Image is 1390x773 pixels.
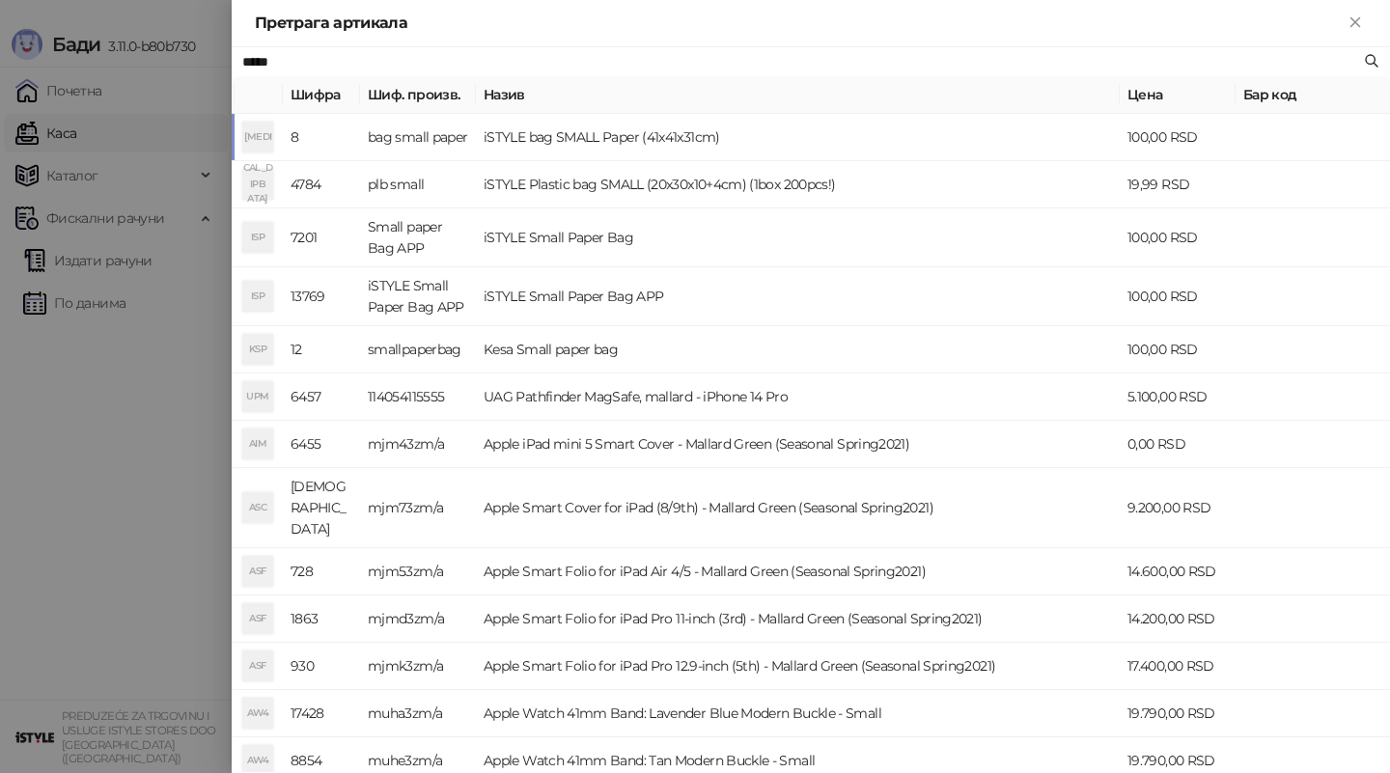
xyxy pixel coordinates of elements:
td: plb small [360,161,476,208]
td: 100,00 RSD [1120,267,1236,326]
td: Apple Smart Folio for iPad Air 4/5 - Mallard Green (Seasonal Spring2021) [476,548,1120,595]
td: 12 [283,326,360,373]
td: mjm73zm/a [360,468,476,548]
td: iSTYLE Plastic bag SMALL (20x30x10+4cm) (1box 200pcs!) [476,161,1120,208]
td: mjmd3zm/a [360,595,476,643]
td: 14.200,00 RSD [1120,595,1236,643]
td: Apple Watch 41mm Band: Lavender Blue Modern Buckle - Small [476,690,1120,737]
td: 114054115555 [360,373,476,421]
td: 6455 [283,421,360,468]
th: Шифра [283,76,360,114]
button: Close [1344,12,1367,35]
td: 4784 [283,161,360,208]
td: Small paper Bag APP [360,208,476,267]
td: 8 [283,114,360,161]
th: Бар код [1236,76,1390,114]
td: bag small paper [360,114,476,161]
div: ASF [242,603,273,634]
div: ASF [242,650,273,681]
td: 17.400,00 RSD [1120,643,1236,690]
div: ISP [242,281,273,312]
div: [MEDICAL_DATA] [242,122,273,152]
td: 5.100,00 RSD [1120,373,1236,421]
div: IPB [242,169,273,200]
td: muha3zm/a [360,690,476,737]
td: 100,00 RSD [1120,326,1236,373]
td: 0,00 RSD [1120,421,1236,468]
div: AIM [242,428,273,459]
td: iSTYLE Small Paper Bag [476,208,1120,267]
td: mjm53zm/a [360,548,476,595]
td: Kesa Small paper bag [476,326,1120,373]
td: smallpaperbag [360,326,476,373]
td: 17428 [283,690,360,737]
td: 1863 [283,595,360,643]
td: Apple Smart Folio for iPad Pro 11-inch (3rd) - Mallard Green (Seasonal Spring2021) [476,595,1120,643]
td: 19.790,00 RSD [1120,690,1236,737]
td: 19,99 RSD [1120,161,1236,208]
td: 14.600,00 RSD [1120,548,1236,595]
td: 100,00 RSD [1120,208,1236,267]
td: mjm43zm/a [360,421,476,468]
div: ASC [242,492,273,523]
div: Претрага артикала [255,12,1344,35]
td: 100,00 RSD [1120,114,1236,161]
th: Назив [476,76,1120,114]
td: Apple Smart Folio for iPad Pro 12.9-inch (5th) - Mallard Green (Seasonal Spring2021) [476,643,1120,690]
div: AW4 [242,698,273,729]
div: ASF [242,556,273,587]
td: 6457 [283,373,360,421]
td: iSTYLE Small Paper Bag APP [476,267,1120,326]
td: Apple Smart Cover for iPad (8/9th) - Mallard Green (Seasonal Spring2021) [476,468,1120,548]
td: 930 [283,643,360,690]
td: [DEMOGRAPHIC_DATA] [283,468,360,548]
td: 9.200,00 RSD [1120,468,1236,548]
td: mjmk3zm/a [360,643,476,690]
td: iSTYLE Small Paper Bag APP [360,267,476,326]
td: iSTYLE bag SMALL Paper (41x41x31cm) [476,114,1120,161]
div: UPM [242,381,273,412]
div: KSP [242,334,273,365]
th: Шиф. произв. [360,76,476,114]
div: ISP [242,222,273,253]
td: UAG Pathfinder MagSafe, mallard - iPhone 14 Pro [476,373,1120,421]
td: 728 [283,548,360,595]
td: 13769 [283,267,360,326]
td: 7201 [283,208,360,267]
th: Цена [1120,76,1236,114]
td: Apple iPad mini 5 Smart Cover - Mallard Green (Seasonal Spring2021) [476,421,1120,468]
